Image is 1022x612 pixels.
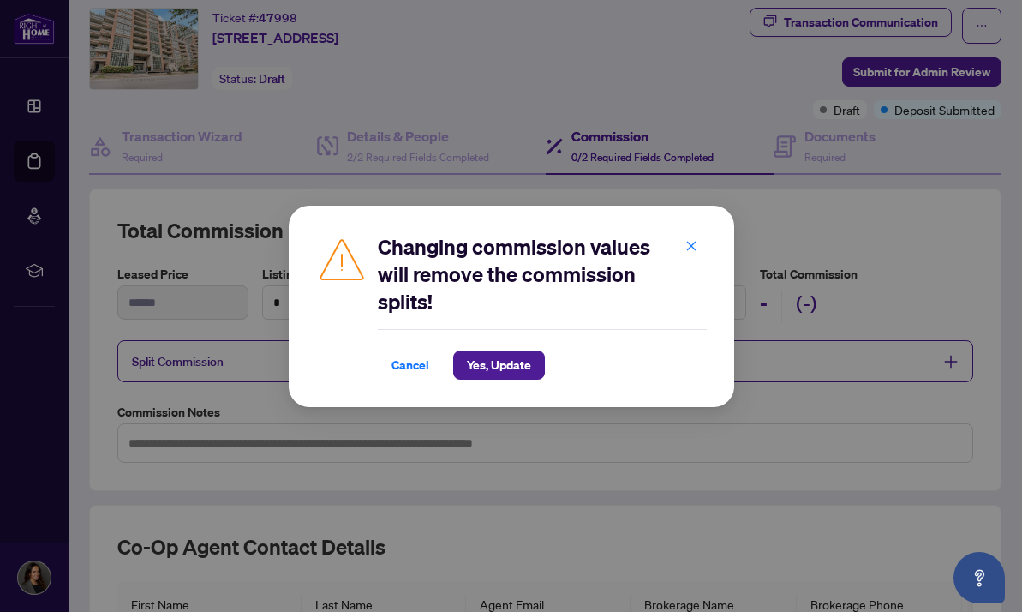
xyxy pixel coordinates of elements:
[316,233,368,285] img: Caution Icon
[378,233,707,315] h2: Changing commission values will remove the commission splits!
[378,351,443,380] button: Cancel
[453,351,545,380] button: Yes, Update
[391,351,429,379] span: Cancel
[953,552,1005,603] button: Open asap
[685,239,697,251] span: close
[467,351,531,379] span: Yes, Update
